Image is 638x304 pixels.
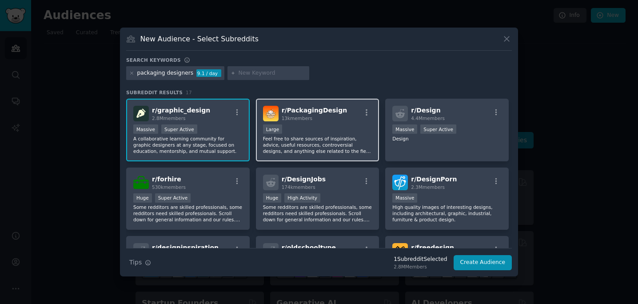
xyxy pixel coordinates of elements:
span: Tips [129,258,142,267]
div: packaging designers [137,69,194,77]
p: High quality images of interesting designs, including architectural, graphic, industrial, furnitu... [392,204,502,223]
span: 530k members [152,184,186,190]
input: New Keyword [239,69,306,77]
div: Huge [133,193,152,203]
div: 9.1 / day [196,69,221,77]
span: r/ PackagingDesign [282,107,347,114]
div: 2.8M Members [394,264,447,270]
div: Massive [392,193,417,203]
div: Super Active [155,193,191,203]
span: r/ graphic_design [152,107,210,114]
span: 17 [186,90,192,95]
img: PackagingDesign [263,106,279,121]
span: r/ Design [411,107,440,114]
div: Super Active [420,124,456,134]
span: 13k members [282,116,312,121]
div: Large [263,124,283,134]
img: forhire [133,175,149,190]
span: r/ oldschooltype [282,244,336,251]
img: freedesign [392,243,408,259]
span: r/ DesignJobs [282,176,326,183]
p: Some redditors are skilled professionals, some redditors need skilled professionals. Scroll down ... [263,204,372,223]
div: Super Active [161,124,197,134]
img: graphic_design [133,106,149,121]
span: 2.3M members [411,184,445,190]
button: Create Audience [454,255,512,270]
span: 174k members [282,184,315,190]
span: r/ freedesign [411,244,454,251]
button: Tips [126,255,154,270]
p: Design [392,136,502,142]
span: 4.4M members [411,116,445,121]
div: High Activity [284,193,320,203]
div: 1 Subreddit Selected [394,256,447,264]
p: A collaborative learning community for graphic designers at any stage, focused on education, ment... [133,136,243,154]
div: Massive [392,124,417,134]
span: Subreddit Results [126,89,183,96]
h3: New Audience - Select Subreddits [140,34,259,44]
p: Some redditors are skilled professionals, some redditors need skilled professionals. Scroll down ... [133,204,243,223]
p: Feel free to share sources of inspiration, advice, useful resources, controversial designs, and a... [263,136,372,154]
div: Massive [133,124,158,134]
h3: Search keywords [126,57,181,63]
div: Huge [263,193,282,203]
span: 2.8M members [152,116,186,121]
span: r/ designinspiration [152,244,219,251]
span: r/ DesignPorn [411,176,457,183]
span: r/ forhire [152,176,181,183]
img: DesignPorn [392,175,408,190]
